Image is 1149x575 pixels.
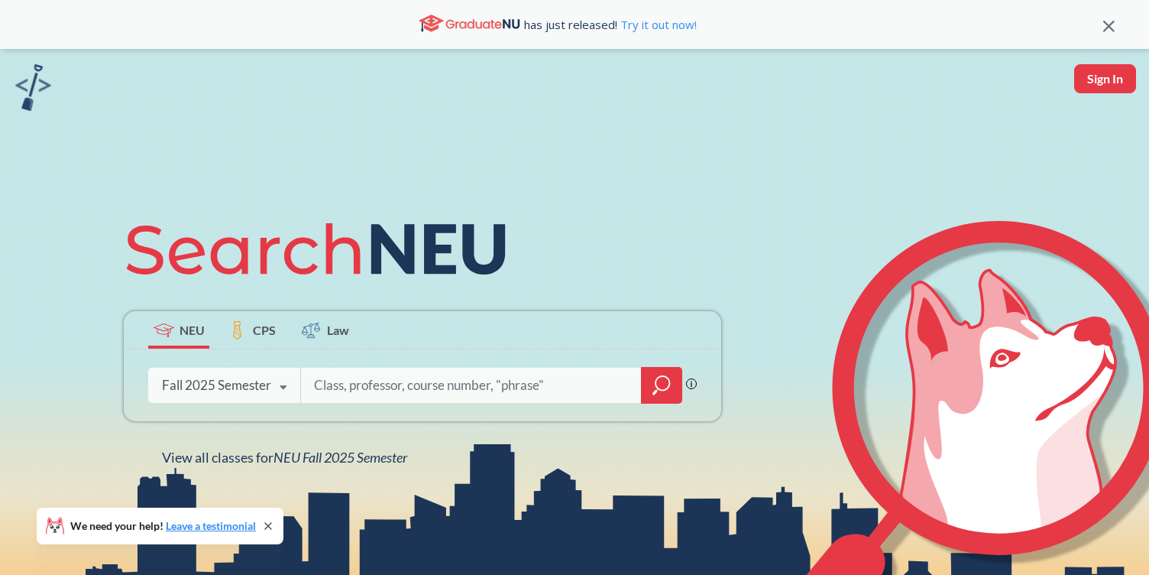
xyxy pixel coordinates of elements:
span: CPS [253,321,276,339]
img: sandbox logo [15,64,51,111]
a: Try it out now! [617,17,697,32]
svg: magnifying glass [652,375,671,396]
span: NEU Fall 2025 Semester [273,449,407,466]
span: Law [327,321,349,339]
div: Fall 2025 Semester [162,377,271,394]
span: NEU [180,321,205,339]
span: View all classes for [162,449,407,466]
input: Class, professor, course number, "phrase" [312,369,630,401]
a: sandbox logo [15,64,51,115]
a: Leave a testimonial [166,519,256,532]
span: We need your help! [70,521,256,531]
span: has just released! [524,16,697,33]
div: magnifying glass [641,367,682,404]
button: Sign In [1074,64,1136,93]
